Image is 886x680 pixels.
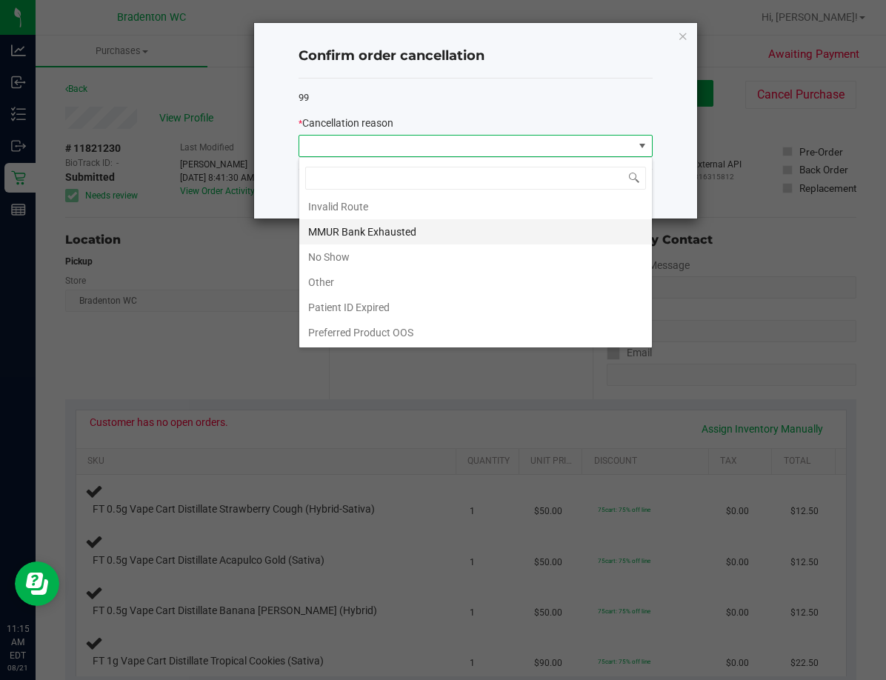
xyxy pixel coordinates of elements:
li: MMUR Bank Exhausted [299,219,652,244]
span: Cancellation reason [302,117,393,129]
li: Patient ID Expired [299,295,652,320]
span: 99 [299,92,309,103]
li: Other [299,270,652,295]
li: No Show [299,244,652,270]
button: Close [678,27,688,44]
h4: Confirm order cancellation [299,47,653,66]
iframe: Resource center [15,561,59,606]
li: Invalid Route [299,194,652,219]
li: Preferred Product OOS [299,320,652,345]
